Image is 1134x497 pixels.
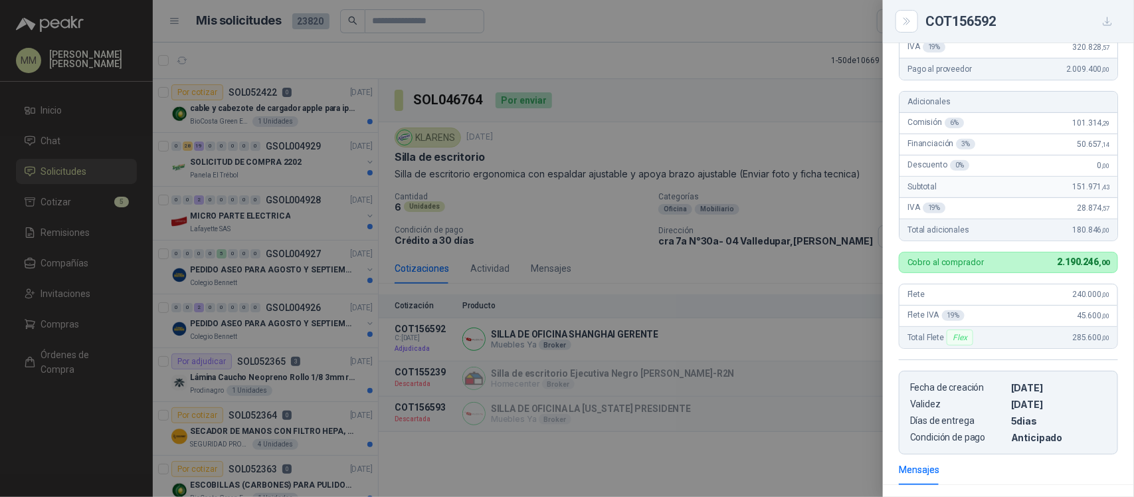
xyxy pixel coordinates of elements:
span: ,00 [1101,162,1109,169]
div: 19 % [942,310,965,321]
div: 3 % [956,139,975,149]
span: 151.971 [1072,182,1109,191]
p: Condición de pago [910,432,1006,443]
span: 45.600 [1077,311,1109,320]
span: ,00 [1101,334,1109,342]
span: Pago al proveedor [907,64,972,74]
span: 101.314 [1072,118,1109,128]
span: Flete IVA [907,310,965,321]
span: ,00 [1101,291,1109,298]
p: [DATE] [1011,399,1107,410]
span: Descuento [907,160,969,171]
span: ,00 [1099,258,1109,267]
div: Adicionales [899,92,1117,113]
span: 2.009.400 [1066,64,1109,74]
span: Subtotal [907,182,937,191]
span: Total Flete [907,330,976,346]
span: 28.874 [1077,203,1109,213]
span: ,57 [1101,205,1109,212]
span: 285.600 [1072,333,1109,342]
div: COT156592 [925,11,1118,32]
button: Close [899,13,915,29]
div: Mensajes [899,462,939,477]
span: ,43 [1101,183,1109,191]
span: 0 [1097,161,1109,170]
span: IVA [907,42,945,52]
span: 240.000 [1072,290,1109,299]
span: ,00 [1101,312,1109,320]
span: 180.846 [1072,225,1109,235]
span: ,00 [1101,227,1109,234]
span: Financiación [907,139,975,149]
p: [DATE] [1011,382,1107,393]
span: ,14 [1101,141,1109,148]
span: Flete [907,290,925,299]
p: Días de entrega [910,415,1006,427]
div: 6 % [945,118,964,128]
div: Total adicionales [899,219,1117,241]
span: ,00 [1101,66,1109,73]
span: Comisión [907,118,964,128]
span: 2.190.246 [1058,256,1109,267]
div: 0 % [950,160,969,171]
div: 19 % [923,203,946,213]
span: ,57 [1101,44,1109,51]
span: 320.828 [1072,43,1109,52]
p: 5 dias [1011,415,1107,427]
div: 19 % [923,42,946,52]
div: Flex [947,330,973,346]
span: IVA [907,203,945,213]
p: Validez [910,399,1006,410]
p: Fecha de creación [910,382,1006,393]
span: 50.657 [1077,140,1109,149]
p: Cobro al comprador [907,258,984,266]
p: Anticipado [1011,432,1107,443]
span: ,29 [1101,120,1109,127]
